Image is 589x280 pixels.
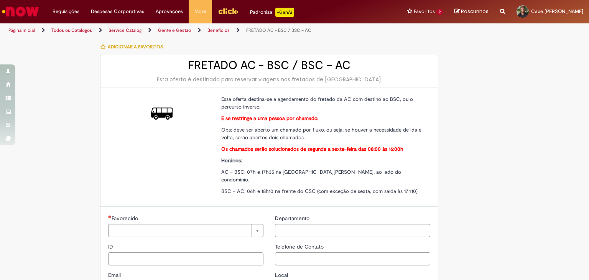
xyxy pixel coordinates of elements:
strong: Horários: [221,157,242,164]
div: Padroniza [250,8,294,17]
a: Service Catalog [109,27,141,33]
span: Email [108,272,122,278]
span: Obs: deve ser aberto um chamado por fluxo, ou seja, se houver a necessidade de ida e volta, serão... [221,127,421,141]
span: Adicionar a Favoritos [108,44,163,50]
span: Caue [PERSON_NAME] [531,8,583,15]
span: Despesas Corporativas [91,8,144,15]
a: Limpar campo Favorecido [108,224,263,237]
a: FRETADO AC - BSC / BSC – AC [246,27,311,33]
span: More [194,8,206,15]
img: click_logo_yellow_360x200.png [218,5,239,17]
input: ID [108,252,263,265]
ul: Trilhas de página [6,23,387,38]
span: Rascunhos [461,8,489,15]
span: Requisições [53,8,79,15]
span: Favoritos [414,8,435,15]
span: ID [108,243,115,250]
strong: Os chamados serão solucionados de segunda a sexta-feira das 08:00 às 16:00h [221,146,403,152]
a: Página inicial [8,27,35,33]
a: Todos os Catálogos [51,27,92,33]
span: Necessários [108,215,112,218]
span: Departamento [275,215,311,222]
span: Necessários - Favorecido [112,215,140,222]
span: Local [275,272,290,278]
span: 2 [436,9,443,15]
a: Gente e Gestão [158,27,191,33]
span: Telefone de Contato [275,243,325,250]
span: BSC – AC: 06h e 18h10 na frente do CSC (com exceção de sexta, com saída às 17h10) [221,188,418,194]
span: Essa oferta destina-se a agendamento do fretado da AC com destino ao BSC, ou o percurso inverso. [221,96,413,110]
button: Adicionar a Favoritos [100,39,167,55]
p: +GenAi [275,8,294,17]
input: Telefone de Contato [275,252,430,265]
img: FRETADO AC - BSC / BSC – AC [151,103,173,124]
span: Aprovações [156,8,183,15]
strong: E se restringe a uma pessoa por chamado. [221,115,318,122]
div: Esta oferta é destinada para reservar viagens nos fretados de [GEOGRAPHIC_DATA] [108,76,430,83]
input: Departamento [275,224,430,237]
span: AC – BSC: 07h e 17h35 na [GEOGRAPHIC_DATA][PERSON_NAME], ao lado do condomínio. [221,169,401,183]
img: ServiceNow [1,4,40,19]
a: Rascunhos [454,8,489,15]
h2: FRETADO AC - BSC / BSC – AC [108,59,430,72]
a: Benefícios [207,27,230,33]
